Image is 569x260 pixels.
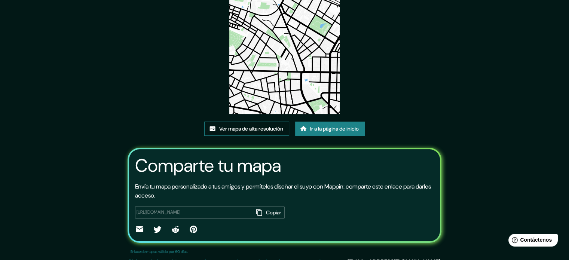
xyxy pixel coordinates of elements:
[135,154,281,177] font: Comparte tu mapa
[502,231,561,252] iframe: Lanzador de widgets de ayuda
[254,206,285,219] button: Copiar
[135,183,431,199] font: Envía tu mapa personalizado a tus amigos y permíteles diseñar el suyo con Mappin: comparte este e...
[204,122,289,136] a: Ver mapa de alta resolución
[219,125,283,132] font: Ver mapa de alta resolución
[310,125,359,132] font: Ir a la página de inicio
[131,249,188,254] font: Enlace de mapas válido por 60 días.
[295,122,365,136] a: Ir a la página de inicio
[266,209,281,216] font: Copiar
